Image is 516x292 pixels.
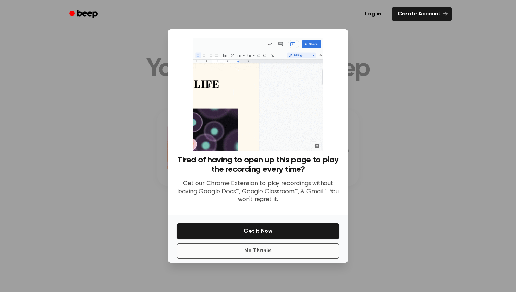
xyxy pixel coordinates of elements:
[177,155,339,174] h3: Tired of having to open up this page to play the recording every time?
[177,243,339,259] button: No Thanks
[193,38,323,151] img: Beep extension in action
[358,6,388,22] a: Log in
[392,7,452,21] a: Create Account
[64,7,104,21] a: Beep
[177,223,339,239] button: Get It Now
[177,180,339,204] p: Get our Chrome Extension to play recordings without leaving Google Docs™, Google Classroom™, & Gm...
